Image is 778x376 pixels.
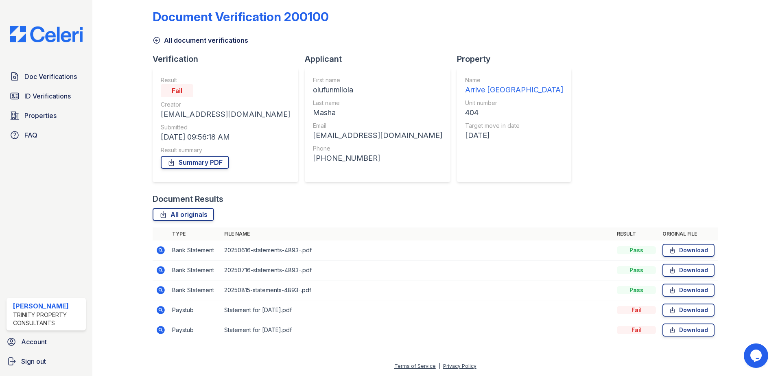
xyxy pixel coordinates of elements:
a: Doc Verifications [7,68,86,85]
td: Statement for [DATE].pdf [221,300,614,320]
a: Download [662,284,715,297]
th: Type [169,227,221,240]
div: olufunmilola [313,84,442,96]
td: Paystub [169,300,221,320]
div: Pass [617,266,656,274]
th: File name [221,227,614,240]
td: 20250815-statements-4893-.pdf [221,280,614,300]
div: Phone [313,144,442,153]
span: ID Verifications [24,91,71,101]
div: First name [313,76,442,84]
div: Unit number [465,99,563,107]
div: | [439,363,440,369]
td: 20250716-statements-4893-.pdf [221,260,614,280]
div: Arrive [GEOGRAPHIC_DATA] [465,84,563,96]
a: Download [662,324,715,337]
span: Doc Verifications [24,72,77,81]
div: Result summary [161,146,290,154]
div: Document Results [153,193,223,205]
th: Original file [659,227,718,240]
a: Sign out [3,353,89,369]
td: Bank Statement [169,260,221,280]
div: Email [313,122,442,130]
div: Submitted [161,123,290,131]
div: [PHONE_NUMBER] [313,153,442,164]
div: [PERSON_NAME] [13,301,83,311]
div: Name [465,76,563,84]
td: Statement for [DATE].pdf [221,320,614,340]
a: Name Arrive [GEOGRAPHIC_DATA] [465,76,563,96]
a: Download [662,304,715,317]
iframe: chat widget [744,343,770,368]
div: Fail [161,84,193,97]
div: Result [161,76,290,84]
a: Summary PDF [161,156,229,169]
a: Privacy Policy [443,363,476,369]
div: [EMAIL_ADDRESS][DOMAIN_NAME] [161,109,290,120]
div: Pass [617,286,656,294]
div: Pass [617,246,656,254]
div: Property [457,53,578,65]
div: [EMAIL_ADDRESS][DOMAIN_NAME] [313,130,442,141]
a: ID Verifications [7,88,86,104]
div: Masha [313,107,442,118]
img: CE_Logo_Blue-a8612792a0a2168367f1c8372b55b34899dd931a85d93a1a3d3e32e68fde9ad4.png [3,26,89,42]
td: Bank Statement [169,280,221,300]
a: Account [3,334,89,350]
div: Fail [617,326,656,334]
div: 404 [465,107,563,118]
span: Properties [24,111,57,120]
a: All originals [153,208,214,221]
div: Document Verification 200100 [153,9,329,24]
div: Fail [617,306,656,314]
div: Last name [313,99,442,107]
a: Properties [7,107,86,124]
div: [DATE] 09:56:18 AM [161,131,290,143]
a: Download [662,244,715,257]
div: Applicant [305,53,457,65]
a: FAQ [7,127,86,143]
a: Download [662,264,715,277]
a: All document verifications [153,35,248,45]
div: Creator [161,101,290,109]
td: Bank Statement [169,240,221,260]
td: 20250616-statements-4893-.pdf [221,240,614,260]
a: Terms of Service [394,363,436,369]
th: Result [614,227,659,240]
div: [DATE] [465,130,563,141]
td: Paystub [169,320,221,340]
span: FAQ [24,130,37,140]
div: Verification [153,53,305,65]
span: Account [21,337,47,347]
div: Target move in date [465,122,563,130]
div: Trinity Property Consultants [13,311,83,327]
span: Sign out [21,356,46,366]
